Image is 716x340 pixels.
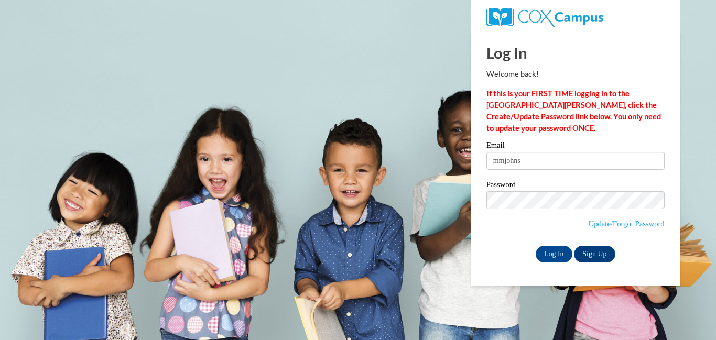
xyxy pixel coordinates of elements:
a: COX Campus [486,12,603,21]
input: Log In [536,246,572,262]
p: Welcome back! [486,69,665,80]
label: Password [486,181,665,191]
strong: If this is your FIRST TIME logging in to the [GEOGRAPHIC_DATA][PERSON_NAME], click the Create/Upd... [486,89,661,133]
label: Email [486,141,665,152]
a: Sign Up [574,246,615,262]
a: Update/Forgot Password [589,220,665,228]
h1: Log In [486,42,665,63]
img: COX Campus [486,8,603,27]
